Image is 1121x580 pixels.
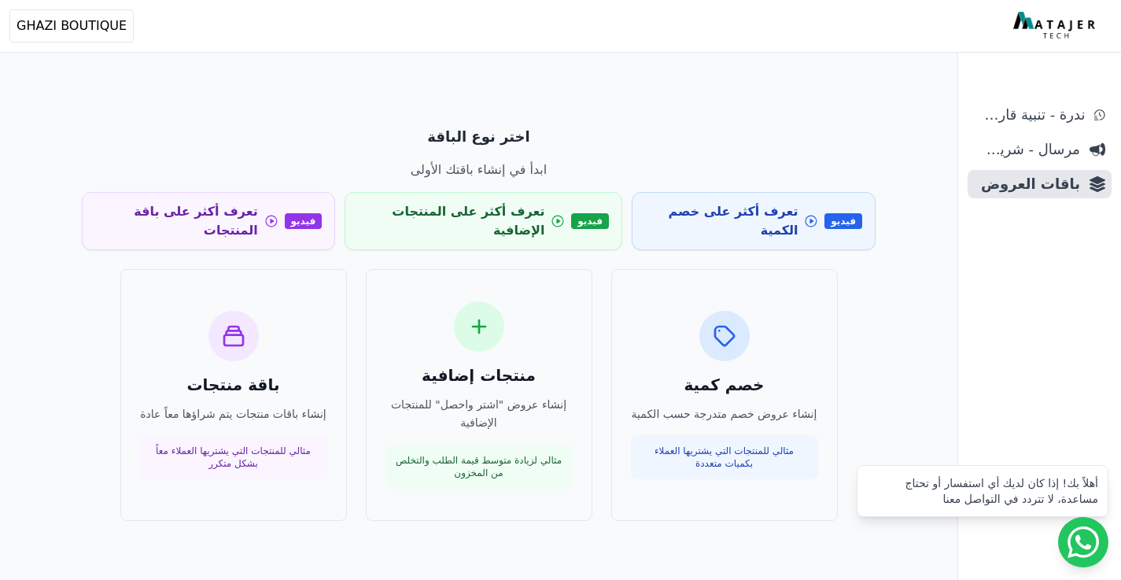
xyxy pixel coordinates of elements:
[645,202,798,240] span: تعرف أكثر على خصم الكمية
[824,213,862,229] span: فيديو
[95,202,258,240] span: تعرف أكثر على باقة المنتجات
[345,192,622,250] a: فيديو تعرف أكثر على المنتجات الإضافية
[631,405,818,423] p: إنشاء عروض خصم متدرجة حسب الكمية
[82,161,876,179] p: ابدأ في إنشاء باقتك الأولى
[149,445,318,470] p: مثالي للمنتجات التي يشتريها العملاء معاً بشكل متكرر
[140,405,327,423] p: إنشاء باقات منتجات يتم شراؤها معاً عادة
[358,202,544,240] span: تعرف أكثر على المنتجات الإضافية
[974,173,1080,195] span: باقات العروض
[140,374,327,396] h3: باقة منتجات
[974,139,1080,161] span: مرسال - شريط دعاية
[631,374,818,396] h3: خصم كمية
[867,475,1098,507] div: أهلاً بك! إذا كان لديك أي استفسار أو تحتاج مساعدة، لا تتردد في التواصل معنا
[395,454,563,479] p: مثالي لزيادة متوسط قيمة الطلب والتخلص من المخزون
[82,126,876,148] p: اختر نوع الباقة
[640,445,809,470] p: مثالي للمنتجات التي يشتريها العملاء بكميات متعددة
[632,192,876,250] a: فيديو تعرف أكثر على خصم الكمية
[974,104,1085,126] span: ندرة - تنبية قارب علي النفاذ
[1013,12,1099,40] img: MatajerTech Logo
[571,213,609,229] span: فيديو
[385,364,573,386] h3: منتجات إضافية
[17,17,127,35] span: GHAZI BOUTIQUE
[82,192,335,250] a: فيديو تعرف أكثر على باقة المنتجات
[285,213,323,229] span: فيديو
[385,396,573,432] p: إنشاء عروض "اشتر واحصل" للمنتجات الإضافية
[9,9,134,42] button: GHAZI BOUTIQUE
